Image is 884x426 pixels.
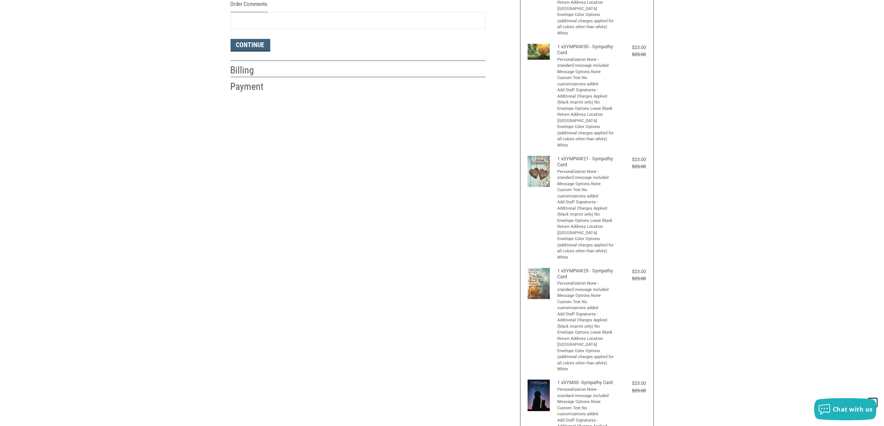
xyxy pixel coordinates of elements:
[231,81,274,93] h2: Payment
[557,75,615,87] li: Custom Text No customizations added
[557,44,615,56] h4: 1 x SYMPAW35 - Sympathy Card
[557,293,615,299] li: Message Options None
[557,236,615,260] li: Envelope Color Options (additional charges applied for all colors other than white) White
[557,330,615,336] li: Envelope Options Leave Blank
[557,380,615,386] h4: 1 x SYM30- Sympathy Card
[557,199,615,218] li: Add Staff Signatures - Additional Charges Applied (black imprint only) No
[557,69,615,75] li: Message Options None
[557,112,615,124] li: Return Address Location [GEOGRAPHIC_DATA]
[231,39,270,52] button: Continue
[231,64,274,76] h2: Billing
[616,387,646,394] div: $25.00
[557,348,615,373] li: Envelope Color Options (additional charges applied for all colors other than white) White
[616,44,646,51] div: $23.00
[616,163,646,170] div: $25.00
[814,398,877,420] button: Chat with us
[557,224,615,236] li: Return Address Location [GEOGRAPHIC_DATA]
[616,51,646,58] div: $25.00
[557,156,615,168] h4: 1 x SYMPAW21 - Sympathy Card
[557,181,615,187] li: Message Options None
[557,57,615,69] li: Personalization None - standard message included
[557,311,615,330] li: Add Staff Signatures - Additional Charges Applied (black imprint only) No
[557,87,615,106] li: Add Staff Signatures - Additional Charges Applied (black imprint only) No
[557,281,615,293] li: Personalization None - standard message included
[557,187,615,199] li: Custom Text No customizations added
[833,405,873,413] span: Chat with us
[557,169,615,181] li: Personalization None - standard message included
[557,399,615,405] li: Message Options None
[557,268,615,280] h4: 1 x SYMPAW29 - Sympathy Card
[557,387,615,399] li: Personalization None - standard message included
[616,156,646,163] div: $23.00
[557,218,615,224] li: Envelope Options Leave Blank
[557,12,615,36] li: Envelope Color Options (additional charges applied for all colors other than white) White
[557,405,615,417] li: Custom Text No customizations added
[557,299,615,311] li: Custom Text No customizations added
[616,275,646,282] div: $25.00
[616,380,646,387] div: $23.00
[557,124,615,148] li: Envelope Color Options (additional charges applied for all colors other than white) White
[557,336,615,348] li: Return Address Location [GEOGRAPHIC_DATA]
[557,106,615,112] li: Envelope Options Leave Blank
[616,268,646,275] div: $23.00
